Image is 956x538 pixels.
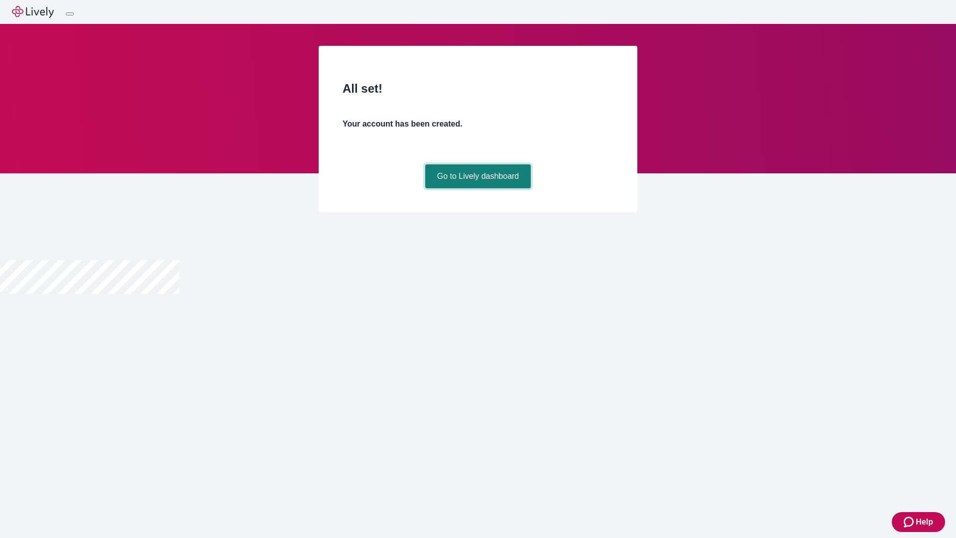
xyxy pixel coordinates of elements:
h2: All set! [343,80,613,98]
span: Help [916,516,933,528]
button: Zendesk support iconHelp [892,512,945,532]
svg: Zendesk support icon [904,516,916,528]
a: Go to Lively dashboard [425,164,531,188]
img: Lively [12,6,54,18]
h4: Your account has been created. [343,118,613,130]
button: Log out [66,12,74,15]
